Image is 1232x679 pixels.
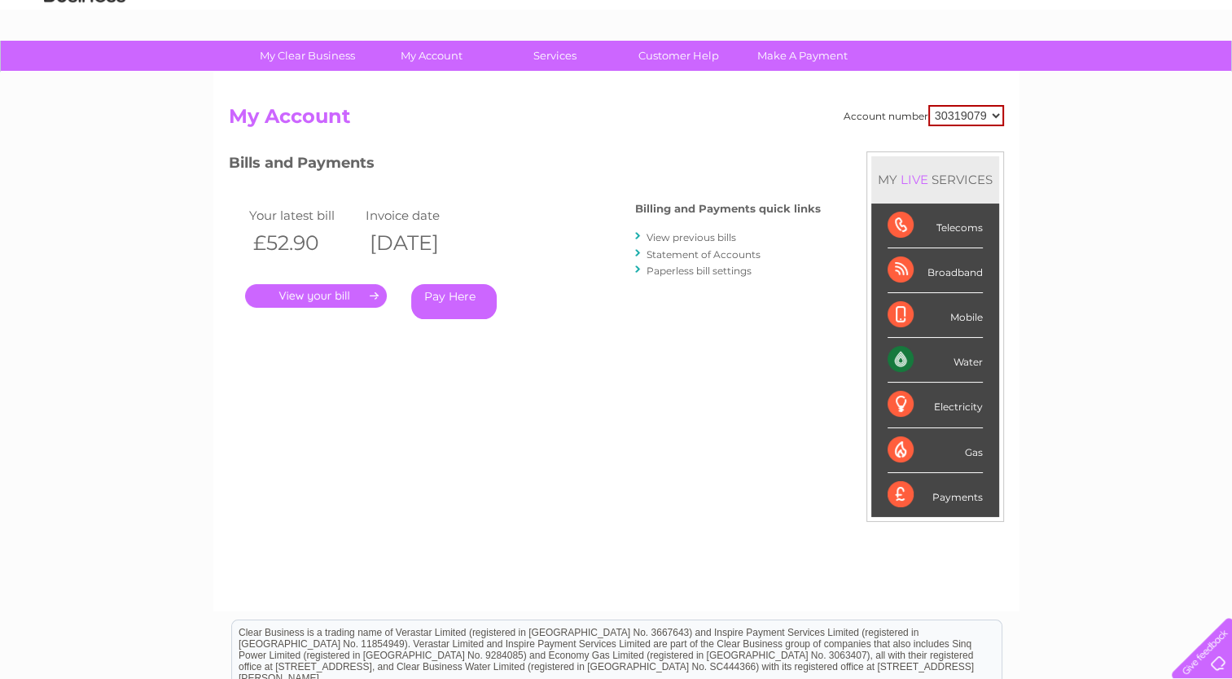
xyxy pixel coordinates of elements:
[362,204,479,226] td: Invoice date
[232,9,1002,79] div: Clear Business is a trading name of Verastar Limited (registered in [GEOGRAPHIC_DATA] No. 3667643...
[888,428,983,473] div: Gas
[229,105,1004,136] h2: My Account
[888,473,983,517] div: Payments
[488,41,622,71] a: Services
[888,293,983,338] div: Mobile
[1032,69,1081,81] a: Telecoms
[635,203,821,215] h4: Billing and Payments quick links
[364,41,498,71] a: My Account
[735,41,870,71] a: Make A Payment
[888,204,983,248] div: Telecoms
[229,151,821,180] h3: Bills and Payments
[362,226,479,260] th: [DATE]
[945,69,976,81] a: Water
[888,338,983,383] div: Water
[871,156,999,203] div: MY SERVICES
[888,248,983,293] div: Broadband
[1124,69,1164,81] a: Contact
[844,105,1004,126] div: Account number
[647,231,736,243] a: View previous bills
[411,284,497,319] a: Pay Here
[245,284,387,308] a: .
[612,41,746,71] a: Customer Help
[245,204,362,226] td: Your latest bill
[888,383,983,427] div: Electricity
[925,8,1037,28] a: 0333 014 3131
[1178,69,1217,81] a: Log out
[647,248,761,261] a: Statement of Accounts
[647,265,752,277] a: Paperless bill settings
[240,41,375,71] a: My Clear Business
[245,226,362,260] th: £52.90
[897,172,932,187] div: LIVE
[43,42,126,92] img: logo.png
[1090,69,1114,81] a: Blog
[986,69,1022,81] a: Energy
